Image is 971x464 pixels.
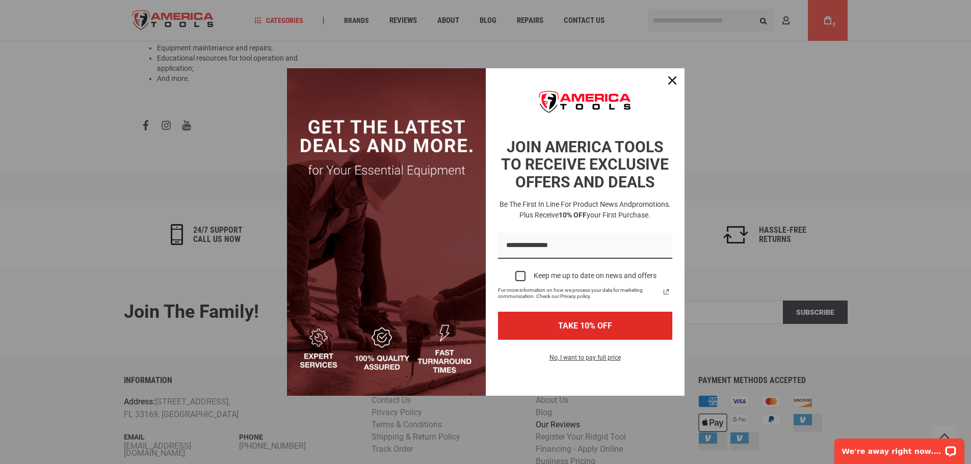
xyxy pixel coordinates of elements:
[501,138,669,191] strong: JOIN AMERICA TOOLS TO RECEIVE EXCLUSIVE OFFERS AND DEALS
[496,199,674,221] h3: Be the first in line for product news and
[559,211,587,219] strong: 10% OFF
[660,286,672,298] a: Read our Privacy Policy
[498,312,672,340] button: TAKE 10% OFF
[660,68,685,93] button: Close
[498,287,660,299] span: For more information on how we process your data for marketing communication. Check our Privacy p...
[498,233,672,259] input: Email field
[668,76,676,85] svg: close icon
[534,271,657,280] div: Keep me up to date on news and offers
[541,352,629,369] button: No, I want to pay full price
[828,432,971,464] iframe: LiveChat chat widget
[660,286,672,298] svg: link icon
